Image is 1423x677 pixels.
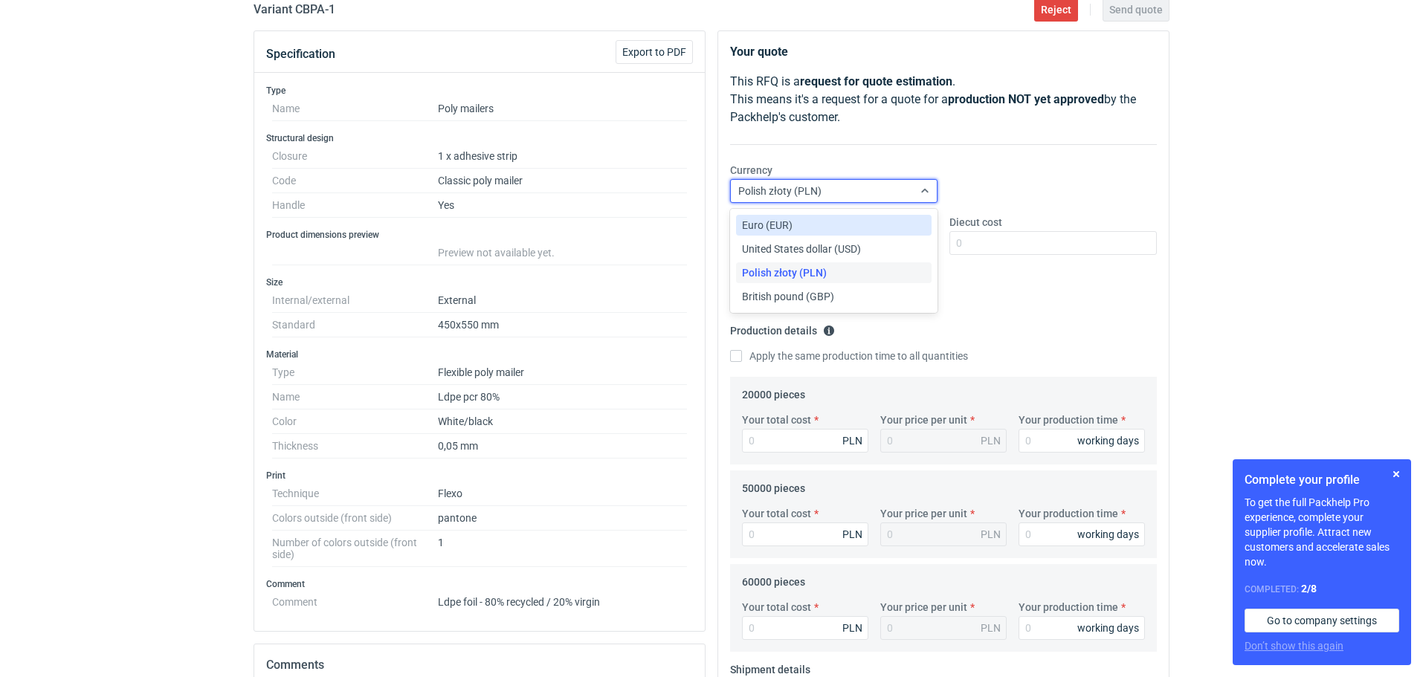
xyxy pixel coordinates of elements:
div: working days [1077,621,1139,635]
input: 0 [949,231,1157,255]
div: PLN [981,527,1001,542]
label: Currency [730,163,772,178]
h2: Variant CBPA - 1 [254,1,335,19]
button: Export to PDF [616,40,693,64]
div: PLN [842,527,862,542]
span: Send quote [1109,4,1163,15]
div: Completed: [1245,581,1399,597]
label: Apply the same production time to all quantities [730,349,968,363]
label: Diecut cost [949,215,1002,230]
dt: Name [272,385,438,409]
input: 0 [742,616,868,640]
dd: pantone [438,506,687,531]
label: Your total cost [742,412,811,427]
input: 0 [742,429,868,453]
dd: Classic poly mailer [438,169,687,193]
dd: Flexo [438,482,687,506]
label: Your price per unit [880,600,967,615]
h1: Complete your profile [1245,471,1399,489]
legend: 20000 pieces [742,383,805,401]
label: Your production time [1019,600,1118,615]
h3: Comment [266,578,693,590]
h3: Size [266,276,693,288]
dt: Name [272,97,438,121]
h2: Comments [266,656,693,674]
dd: Poly mailers [438,97,687,121]
dd: 0,05 mm [438,434,687,459]
label: Your price per unit [880,506,967,521]
span: United States dollar (USD) [742,242,861,256]
legend: Shipment details [730,658,810,676]
div: PLN [981,621,1001,635]
div: PLN [981,433,1001,448]
dd: External [438,288,687,313]
legend: Production details [730,319,835,337]
span: Preview not available yet. [438,247,555,259]
input: 0 [1019,522,1145,546]
label: Your total cost [742,600,811,615]
label: Your production time [1019,506,1118,521]
strong: production NOT yet approved [948,92,1104,106]
button: Don’t show this again [1245,638,1343,653]
dd: Flexible poly mailer [438,360,687,385]
h3: Material [266,349,693,360]
span: Polish złoty (PLN) [742,265,827,280]
input: 0 [1019,429,1145,453]
dt: Closure [272,144,438,169]
dt: Color [272,409,438,434]
p: This RFQ is a . This means it's a request for a quote for a by the Packhelp's customer. [730,73,1157,126]
legend: 50000 pieces [742,476,805,494]
h3: Type [266,85,693,97]
dt: Technique [272,482,438,506]
dt: Comment [272,590,438,608]
dd: 450x550 mm [438,313,687,337]
span: Euro (EUR) [742,218,793,233]
input: 0 [1019,616,1145,640]
dd: Yes [438,193,687,218]
div: working days [1077,433,1139,448]
dd: Ldpe pcr 80% [438,385,687,409]
dt: Thickness [272,434,438,459]
button: Skip for now [1387,465,1405,483]
div: working days [1077,527,1139,542]
label: Your production time [1019,412,1118,427]
dt: Handle [272,193,438,218]
button: Specification [266,36,335,72]
span: Reject [1041,4,1071,15]
h3: Product dimensions preview [266,229,693,241]
dt: Colors outside (front side) [272,506,438,531]
h3: Print [266,470,693,482]
strong: 2 / 8 [1301,583,1317,595]
strong: Your quote [730,45,788,59]
legend: 60000 pieces [742,570,805,588]
p: To get the full Packhelp Pro experience, complete your supplier profile. Attract new customers an... [1245,495,1399,569]
span: Export to PDF [622,47,686,57]
dd: White/black [438,409,687,434]
strong: request for quote estimation [800,74,952,88]
label: Your price per unit [880,412,967,427]
label: Your total cost [742,506,811,521]
div: PLN [842,621,862,635]
div: PLN [842,433,862,448]
span: Polish złoty (PLN) [738,185,822,197]
dd: Ldpe foil - 80% recycled / 20% virgin [438,590,687,608]
dt: Code [272,169,438,193]
dt: Number of colors outside (front side) [272,531,438,567]
dd: 1 x adhesive strip [438,144,687,169]
dt: Standard [272,313,438,337]
dd: 1 [438,531,687,567]
span: British pound (GBP) [742,289,834,304]
a: Go to company settings [1245,609,1399,632]
dt: Internal/external [272,288,438,313]
input: 0 [742,522,868,546]
h3: Structural design [266,132,693,144]
dt: Type [272,360,438,385]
